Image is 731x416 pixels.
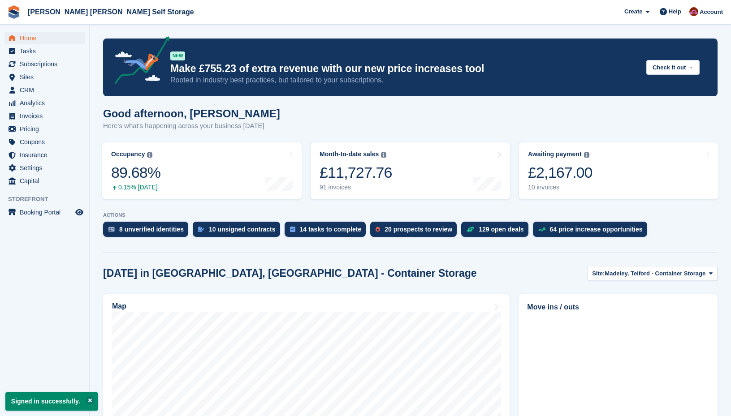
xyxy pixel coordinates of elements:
[119,226,184,233] div: 8 unverified identities
[528,150,582,158] div: Awaiting payment
[102,142,302,199] a: Occupancy 89.68% 0.15% [DATE]
[4,110,85,122] a: menu
[108,227,115,232] img: verify_identity-adf6edd0f0f0b5bbfe63781bf79b02c33cf7c696d77639b501bdc392416b5a36.svg
[290,227,295,232] img: task-75834270c22a3079a89374b754ae025e5fb1db73e45f91037f5363f120a921f8.svg
[112,302,126,310] h2: Map
[381,152,386,158] img: icon-info-grey-7440780725fd019a000dd9b08b2336e03edf1995a4989e88bcd33f0948082b44.svg
[20,149,74,161] span: Insurance
[320,163,392,182] div: £11,727.76
[170,75,639,85] p: Rooted in industry best practices, but tailored to your subscriptions.
[170,62,639,75] p: Make £755.23 of extra revenue with our new price increases tool
[550,226,643,233] div: 64 price increase opportunities
[20,45,74,57] span: Tasks
[4,97,85,109] a: menu
[111,150,145,158] div: Occupancy
[646,60,700,75] button: Check it out →
[111,184,160,191] div: 0.15% [DATE]
[20,58,74,70] span: Subscriptions
[669,7,681,16] span: Help
[4,149,85,161] a: menu
[285,222,371,241] a: 14 tasks to complete
[700,8,723,17] span: Account
[20,32,74,44] span: Home
[20,206,74,219] span: Booking Portal
[8,195,89,204] span: Storefront
[170,51,185,60] div: NEW
[528,184,593,191] div: 10 invoices
[385,226,452,233] div: 20 prospects to review
[20,175,74,187] span: Capital
[24,4,198,19] a: [PERSON_NAME] [PERSON_NAME] Self Storage
[461,222,532,241] a: 129 open deals
[7,5,21,19] img: stora-icon-8386f47178a22dfd0bd8f6a31ec36ba5ce8667c1dd55bd0f319d3a0aa187defe.svg
[527,302,709,313] h2: Move ins / outs
[147,152,152,158] img: icon-info-grey-7440780725fd019a000dd9b08b2336e03edf1995a4989e88bcd33f0948082b44.svg
[479,226,523,233] div: 129 open deals
[584,152,589,158] img: icon-info-grey-7440780725fd019a000dd9b08b2336e03edf1995a4989e88bcd33f0948082b44.svg
[624,7,642,16] span: Create
[370,222,461,241] a: 20 prospects to review
[103,222,193,241] a: 8 unverified identities
[20,136,74,148] span: Coupons
[320,184,392,191] div: 91 invoices
[103,107,280,120] h1: Good afternoon, [PERSON_NAME]
[533,222,652,241] a: 64 price increase opportunities
[193,222,285,241] a: 10 unsigned contracts
[20,71,74,83] span: Sites
[20,123,74,135] span: Pricing
[5,392,98,411] p: Signed in successfully.
[4,175,85,187] a: menu
[4,123,85,135] a: menu
[198,227,204,232] img: contract_signature_icon-13c848040528278c33f63329250d36e43548de30e8caae1d1a13099fd9432cc5.svg
[20,84,74,96] span: CRM
[20,162,74,174] span: Settings
[4,32,85,44] a: menu
[519,142,718,199] a: Awaiting payment £2,167.00 10 invoices
[311,142,510,199] a: Month-to-date sales £11,727.76 91 invoices
[209,226,276,233] div: 10 unsigned contracts
[300,226,362,233] div: 14 tasks to complete
[605,269,705,278] span: Madeley, Telford - Container Storage
[376,227,380,232] img: prospect-51fa495bee0391a8d652442698ab0144808aea92771e9ea1ae160a38d050c398.svg
[4,71,85,83] a: menu
[4,206,85,219] a: menu
[4,45,85,57] a: menu
[592,269,605,278] span: Site:
[4,58,85,70] a: menu
[4,136,85,148] a: menu
[538,227,545,232] img: price_increase_opportunities-93ffe204e8149a01c8c9dc8f82e8f89637d9d84a8eef4429ea346261dce0b2c0.svg
[74,207,85,218] a: Preview store
[103,267,477,279] h2: [DATE] in [GEOGRAPHIC_DATA], [GEOGRAPHIC_DATA] - Container Storage
[320,150,379,158] div: Month-to-date sales
[4,84,85,96] a: menu
[20,110,74,122] span: Invoices
[103,212,718,218] p: ACTIONS
[467,226,474,232] img: deal-1b604bf984904fb50ccaf53a9ad4b4a5d6e5aea283cecdc64d6e3604feb123c2.svg
[689,7,698,16] img: Ben Spickernell
[528,163,593,182] div: £2,167.00
[107,36,170,87] img: price-adjustments-announcement-icon-8257ccfd72463d97f412b2fc003d46551f7dbcb40ab6d574587a9cd5c0d94...
[111,163,160,182] div: 89.68%
[20,97,74,109] span: Analytics
[587,266,718,281] button: Site: Madeley, Telford - Container Storage
[4,162,85,174] a: menu
[103,121,280,131] p: Here's what's happening across your business [DATE]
